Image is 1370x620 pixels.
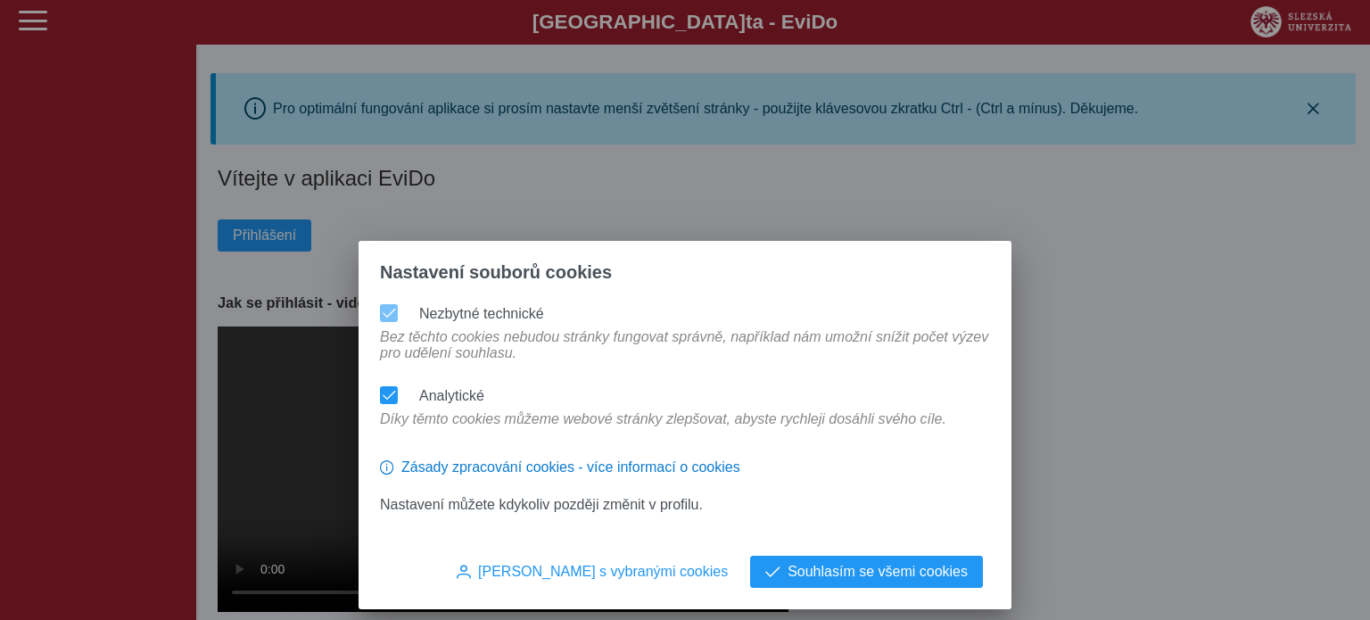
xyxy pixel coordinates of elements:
p: Nastavení můžete kdykoliv později změnit v profilu. [380,497,990,513]
div: Bez těchto cookies nebudou stránky fungovat správně, například nám umožní snížit počet výzev pro ... [373,329,997,379]
button: Zásady zpracování cookies - více informací o cookies [380,452,740,483]
a: Zásady zpracování cookies - více informací o cookies [380,467,740,482]
span: Zásady zpracování cookies - více informací o cookies [401,459,740,475]
label: Nezbytné technické [419,306,544,321]
button: Souhlasím se všemi cookies [750,556,983,588]
span: [PERSON_NAME] s vybranými cookies [478,564,728,580]
label: Analytické [419,388,484,403]
span: Souhlasím se všemi cookies [788,564,968,580]
div: Díky těmto cookies můžeme webové stránky zlepšovat, abyste rychleji dosáhli svého cíle. [373,411,953,445]
button: [PERSON_NAME] s vybranými cookies [442,556,743,588]
span: Nastavení souborů cookies [380,262,612,283]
